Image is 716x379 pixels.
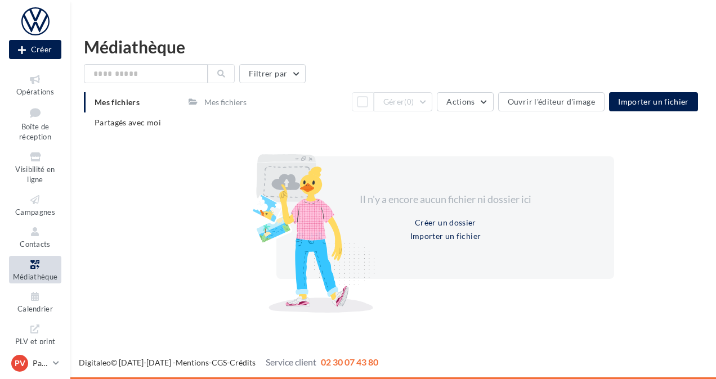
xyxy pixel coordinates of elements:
a: Opérations [9,71,61,98]
button: Filtrer par [239,64,306,83]
iframe: Intercom live chat [678,341,705,368]
span: Visibilité en ligne [15,165,55,184]
span: Contacts [20,240,51,249]
div: Mes fichiers [204,97,247,108]
button: Ouvrir l'éditeur d'image [498,92,605,111]
span: Calendrier [17,304,53,313]
button: Actions [437,92,493,111]
span: Service client [266,357,316,367]
div: Médiathèque [84,38,702,55]
span: 02 30 07 43 80 [321,357,378,367]
a: Visibilité en ligne [9,148,61,187]
p: Partenaire VW [33,358,48,369]
span: Médiathèque [13,272,58,281]
a: Médiathèque [9,256,61,283]
button: Créer un dossier [410,216,481,229]
a: Campagnes [9,191,61,219]
a: PV Partenaire VW [9,353,61,374]
a: Digitaleo [79,358,111,367]
div: Nouvelle campagne [9,40,61,59]
a: Mentions [176,358,209,367]
span: Il n'y a encore aucun fichier ni dossier ici [360,193,531,205]
a: Boîte de réception [9,103,61,144]
span: PLV et print personnalisable [14,335,57,367]
span: Mes fichiers [95,97,140,107]
button: Créer [9,40,61,59]
span: Boîte de réception [19,122,51,142]
span: PV [15,358,25,369]
a: Crédits [230,358,256,367]
button: Importer un fichier [609,92,698,111]
span: Partagés avec moi [95,118,161,127]
span: Campagnes [15,207,55,216]
span: Opérations [16,87,54,96]
a: Contacts [9,223,61,251]
span: Importer un fichier [618,97,689,106]
a: Calendrier [9,288,61,315]
button: Importer un fichier [406,229,486,243]
a: CGS [212,358,227,367]
span: (0) [404,97,414,106]
button: Gérer(0) [374,92,433,111]
a: PLV et print personnalisable [9,321,61,369]
span: © [DATE]-[DATE] - - - [79,358,378,367]
span: Actions [446,97,475,106]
